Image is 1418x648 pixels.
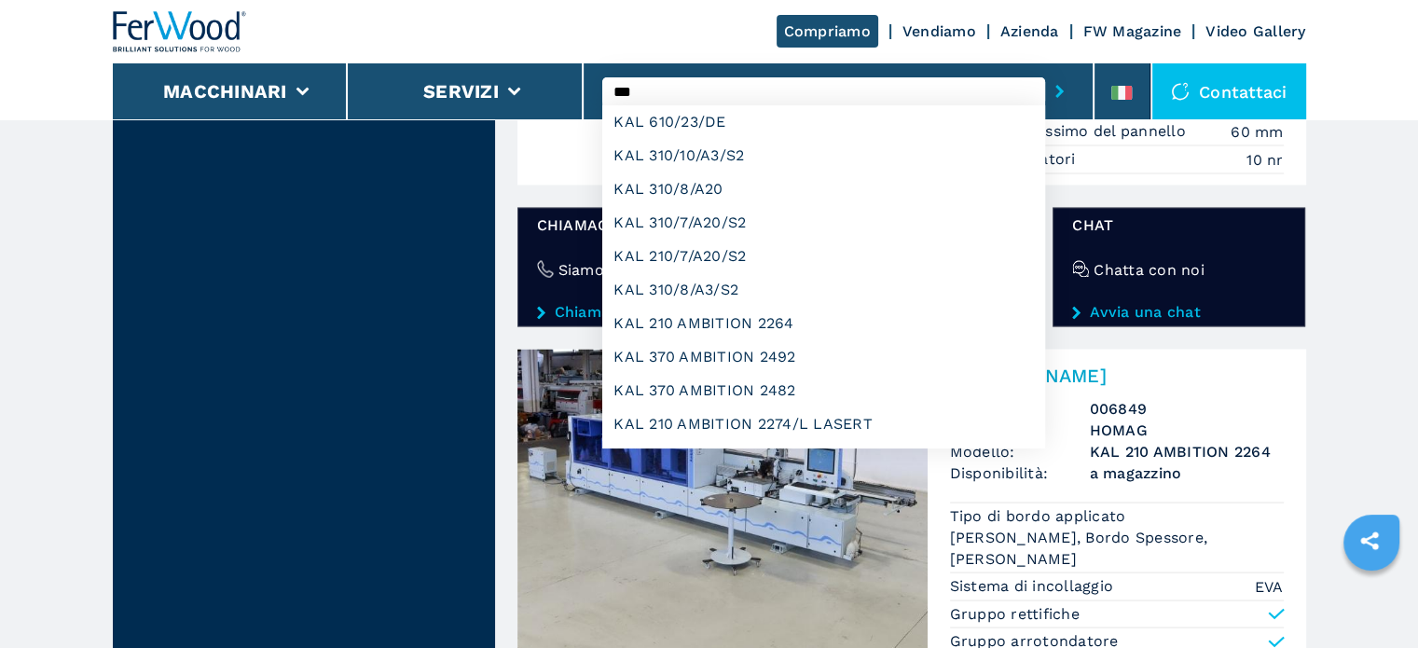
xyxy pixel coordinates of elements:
p: Spessore massimo del pannello [950,120,1191,141]
a: Vendiamo [902,22,976,40]
div: KAL 610/23/DE [602,105,1045,139]
a: Azienda [1000,22,1059,40]
button: Macchinari [163,80,287,103]
a: Avvia una chat [1072,303,1286,320]
img: Siamo al tuo servizio [537,260,554,277]
em: [PERSON_NAME], Bordo Spessore, [PERSON_NAME] [950,526,1284,569]
div: Contattaci [1152,63,1306,119]
h2: [PERSON_NAME] [950,364,1284,386]
button: Servizi [423,80,499,103]
h4: Siamo al tuo servizio [558,258,714,280]
a: Chiamaci [537,303,750,320]
span: chat [1072,214,1286,235]
div: KAL 310/7/A20/S2 [602,206,1045,240]
img: Chatta con noi [1072,260,1089,277]
button: submit-button [1045,70,1074,113]
a: FW Magazine [1083,22,1182,40]
span: a magazzino [1090,462,1284,483]
p: Gruppo rettifiche [950,603,1080,624]
span: Modello: [950,440,1090,462]
a: Compriamo [777,15,878,48]
div: KAL 210 AMBITION 2264 [602,307,1045,340]
div: KAL 370 AMBITION 2482 [602,374,1045,407]
img: Ferwood [113,11,247,52]
em: 60 mm [1231,120,1283,142]
div: KAL 310/8/A3/S2 [602,273,1045,307]
span: Chiamaci [537,214,750,235]
div: KAL 210/7/A20/S2 [602,240,1045,273]
h3: KAL 210 AMBITION 2264 [1090,440,1284,462]
div: KAL 370 AMBITION 2492 [602,340,1045,374]
p: Sistema di incollaggio [950,575,1119,596]
div: KAL 310/8/A20 [602,172,1045,206]
em: 10 nr [1246,148,1283,170]
h4: Chatta con noi [1094,258,1205,280]
a: sharethis [1346,517,1393,564]
div: KAL 210 AMBITION 2274/L LASERT [602,407,1045,441]
em: EVA [1255,575,1284,597]
iframe: Chat [1339,564,1404,634]
h3: HOMAG [1090,419,1284,440]
h3: 006849 [1090,397,1284,419]
img: Contattaci [1171,82,1190,101]
span: Disponibilità: [950,462,1090,483]
div: KAL 310/10/A3/S2 [602,139,1045,172]
p: Tipo di bordo applicato [950,505,1131,526]
a: Video Gallery [1205,22,1305,40]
